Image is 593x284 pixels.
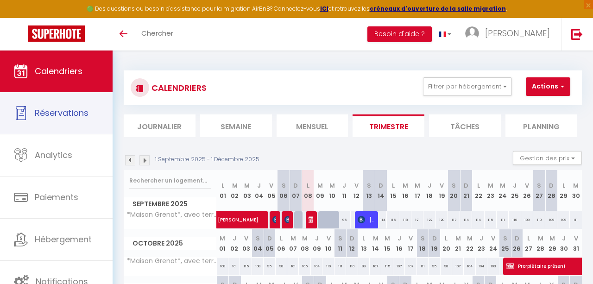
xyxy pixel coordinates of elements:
abbr: M [385,234,390,243]
abbr: M [373,234,379,243]
div: 110 [346,258,358,275]
img: Super Booking [28,25,85,42]
span: Paiements [35,191,78,203]
li: Journalier [124,114,196,137]
th: 04 [253,170,265,211]
th: 09 [314,170,326,211]
abbr: L [562,181,565,190]
th: 06 [278,170,290,211]
abbr: M [455,234,461,243]
abbr: L [362,234,365,243]
th: 28 [545,170,557,211]
button: Actions [526,77,570,96]
abbr: D [515,234,519,243]
div: 109 [557,211,569,228]
th: 03 [241,170,253,211]
th: 19 [436,170,448,211]
abbr: V [491,234,495,243]
abbr: V [525,181,529,190]
abbr: M [538,234,543,243]
p: 1 Septembre 2025 - 1 Décembre 2025 [155,155,259,164]
th: 15 [381,229,393,258]
th: 22 [472,170,484,211]
button: Filtrer par hébergement [423,77,512,96]
th: 26 [521,170,533,211]
th: 14 [370,229,381,258]
a: [PERSON_NAME] [213,211,225,229]
th: 27 [533,170,545,211]
abbr: M [290,234,296,243]
abbr: V [327,234,331,243]
abbr: S [338,234,342,243]
div: 108 [217,258,228,275]
abbr: S [367,181,371,190]
th: 08 [299,229,310,258]
div: 107 [405,258,416,275]
div: 110 [322,258,334,275]
div: 110 [509,211,521,228]
abbr: S [452,181,456,190]
th: 01 [217,229,228,258]
div: 111 [417,258,429,275]
div: 95 [338,211,350,228]
th: 12 [346,229,358,258]
button: Besoin d'aide ? [367,26,432,42]
strong: créneaux d'ouverture de la salle migration [370,5,506,13]
th: 08 [302,170,314,211]
abbr: S [537,181,541,190]
abbr: J [397,234,401,243]
abbr: D [350,234,354,243]
span: Analytics [35,149,72,161]
th: 26 [511,229,523,258]
li: Semaine [200,114,272,137]
th: 29 [546,229,558,258]
div: 115 [485,211,497,228]
abbr: M [329,181,335,190]
abbr: M [549,234,555,243]
abbr: L [392,181,395,190]
th: 19 [429,229,440,258]
abbr: D [432,234,437,243]
abbr: V [269,181,273,190]
th: 14 [375,170,387,211]
span: [PERSON_NAME] [284,211,289,228]
div: 95 [264,258,275,275]
span: Calendriers [35,65,82,77]
th: 20 [448,170,460,211]
li: Mensuel [277,114,348,137]
div: 109 [521,211,533,228]
abbr: J [315,234,319,243]
abbr: M [415,181,420,190]
th: 17 [411,170,423,211]
abbr: M [467,234,473,243]
abbr: L [445,234,448,243]
span: Réservations [35,107,88,119]
th: 25 [499,229,511,258]
abbr: M [488,181,493,190]
strong: ICI [320,5,328,13]
span: *Maison Grenat*, avec terrasse by Primo Conciergerie [126,258,218,265]
div: 107 [393,258,405,275]
abbr: S [421,234,425,243]
th: 24 [497,170,509,211]
abbr: V [574,234,578,243]
div: 122 [423,211,435,228]
div: 114 [472,211,484,228]
th: 22 [464,229,475,258]
abbr: V [354,181,359,190]
th: 04 [252,229,264,258]
div: 104 [311,258,322,275]
th: 11 [338,170,350,211]
div: 114 [375,211,387,228]
th: 12 [351,170,363,211]
div: 98 [276,258,287,275]
th: 10 [326,170,338,211]
th: 10 [322,229,334,258]
th: 02 [229,170,241,211]
th: 31 [570,229,582,258]
span: [PERSON_NAME] [218,206,303,224]
abbr: J [513,181,517,190]
div: 115 [387,211,399,228]
th: 13 [358,229,370,258]
span: test test [309,211,313,228]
